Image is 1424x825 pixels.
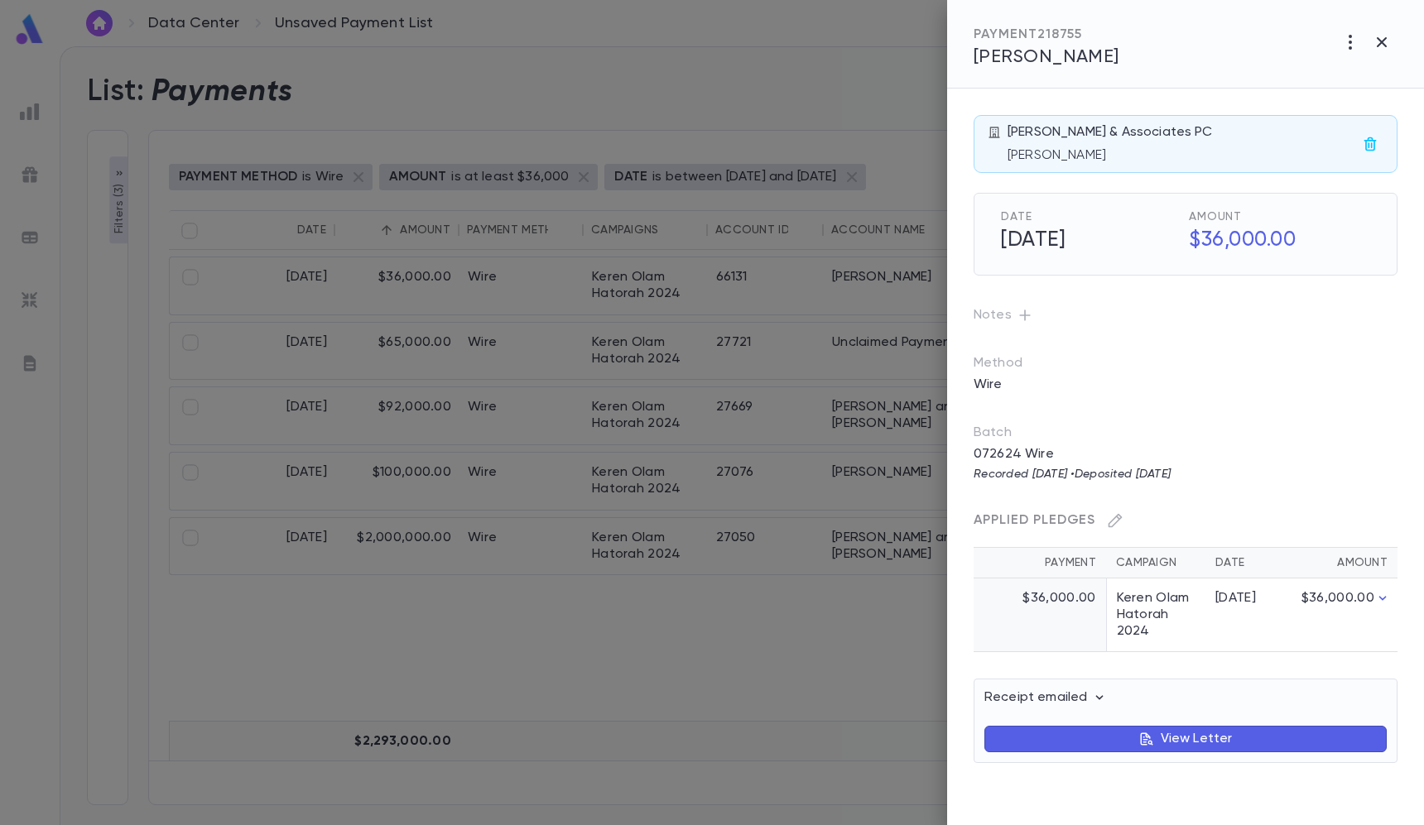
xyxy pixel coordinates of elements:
span: [PERSON_NAME] [974,48,1119,66]
span: Applied Pledges [974,514,1095,527]
h5: [DATE] [991,223,1182,258]
span: Amount [1189,210,1370,223]
p: 072624 Wire [964,441,1164,468]
h5: $36,000.00 [1179,223,1370,258]
p: Receipt emailed [984,689,1108,706]
p: View Letter [1161,731,1233,747]
td: $36,000.00 [974,578,1106,652]
th: Amount [1288,548,1398,578]
td: Keren Olam Hatorah 2024 [1106,578,1205,652]
th: Campaign [1106,548,1205,578]
p: Wire [964,372,1013,398]
th: Date [1205,548,1288,578]
div: PAYMENT 218755 [974,26,1119,43]
td: $36,000.00 [1288,578,1398,652]
p: Notes [974,302,1398,329]
p: [PERSON_NAME] [1008,147,1357,164]
div: [PERSON_NAME] & Associates PC [1008,124,1357,164]
p: Batch [974,424,1398,441]
div: [DATE] [1215,590,1278,607]
span: Date [1001,210,1182,223]
p: Method [974,355,1056,372]
button: View Letter [984,726,1387,752]
th: Payment [974,548,1106,578]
